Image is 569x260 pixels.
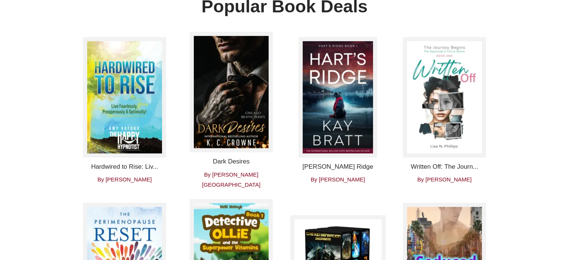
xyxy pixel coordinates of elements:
h4: Dark Desires [184,158,279,165]
img: Hardwired to Rise: Live Fearlessly, Prosperously and Optimally! [83,37,166,157]
span: By [PERSON_NAME] [417,176,471,183]
img: Dark Desires [190,32,273,152]
a: Hardwired to Rise: Live Fearlessly, Prosperously and Optimally! Hardwired to Rise: Liv... By [PER... [77,37,172,183]
h4: Written Off: The Journ... [397,163,492,171]
img: Written Off: The Journey Begins – The Approved in Christ Series Book One [403,37,486,157]
a: Written Off: The Journey Begins – The Approved in Christ Series Book One Written Off: The Journ..... [397,37,492,183]
h4: [PERSON_NAME] Ridge [290,163,386,171]
h4: Hardwired to Rise: Liv... [77,163,172,171]
span: By [PERSON_NAME] [97,176,152,183]
img: Hart’s Ridge [299,37,377,157]
a: Hart’s Ridge [PERSON_NAME] Ridge By [PERSON_NAME] [290,37,386,183]
span: By [PERSON_NAME] [310,176,365,183]
span: By [PERSON_NAME][GEOGRAPHIC_DATA] [202,171,260,188]
a: Dark Desires Dark Desires By [PERSON_NAME][GEOGRAPHIC_DATA] [184,32,279,188]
